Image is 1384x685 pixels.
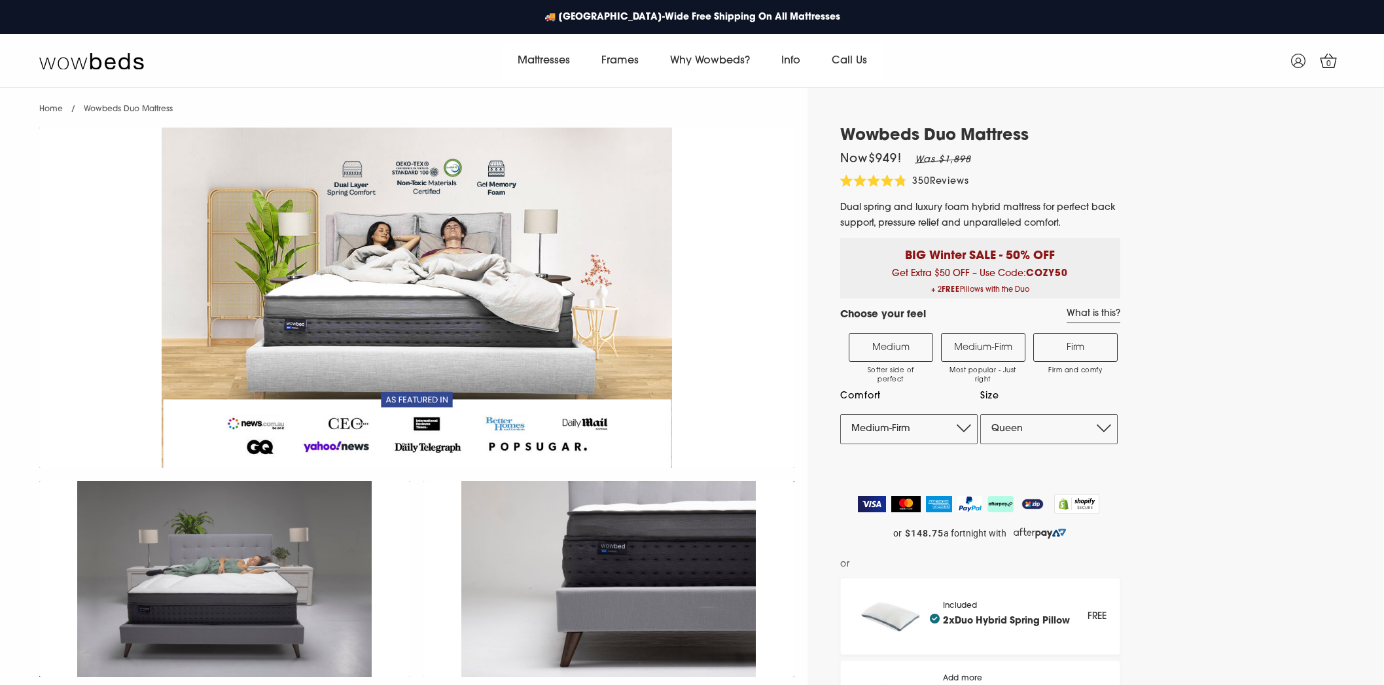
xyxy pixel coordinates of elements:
[840,388,978,404] label: Comfort
[943,601,1070,632] div: Included
[856,366,926,385] span: Softer side of perfect
[980,388,1118,404] label: Size
[840,154,902,166] span: Now $949 !
[957,496,982,512] img: PayPal Logo
[850,269,1110,298] span: Get Extra $50 OFF – Use Code:
[766,43,816,79] a: Info
[930,614,1070,627] h4: 2x
[850,282,1110,298] span: + 2 Pillows with the Duo
[849,333,933,362] label: Medium
[816,43,883,79] a: Call Us
[840,127,1120,146] h1: Wowbeds Duo Mattress
[926,496,953,512] img: American Express Logo
[538,4,847,31] a: 🚚 [GEOGRAPHIC_DATA]-Wide Free Shipping On All Mattresses
[71,105,75,113] span: /
[1019,496,1046,512] img: ZipPay Logo
[987,496,1014,512] img: AfterPay Logo
[850,238,1110,265] p: BIG Winter SALE - 50% OFF
[891,496,921,512] img: MasterCard Logo
[944,528,1006,539] span: a fortnight with
[948,366,1018,385] span: Most popular - Just right
[1088,608,1107,625] div: FREE
[84,105,173,113] span: Wowbeds Duo Mattress
[854,591,930,641] img: pillow_140x.png
[915,155,971,165] em: Was $1,898
[840,523,1120,543] a: or $148.75 a fortnight with
[942,287,960,294] b: FREE
[39,88,173,121] nav: breadcrumbs
[858,496,886,512] img: Visa Logo
[654,43,766,79] a: Why Wowbeds?
[1040,366,1110,376] span: Firm and comfy
[1322,58,1336,71] span: 0
[893,528,902,539] span: or
[912,177,930,186] span: 350
[586,43,654,79] a: Frames
[39,105,63,113] a: Home
[1054,494,1100,514] img: Shopify secure badge
[1026,269,1068,279] b: COZY50
[930,177,970,186] span: Reviews
[955,616,1070,626] a: Duo Hybrid Spring Pillow
[840,203,1116,228] span: Dual spring and luxury foam hybrid mattress for perfect back support, pressure relief and unparal...
[1033,333,1118,362] label: Firm
[39,52,144,70] img: Wow Beds Logo
[905,528,944,539] strong: $148.75
[1067,308,1120,323] a: What is this?
[941,333,1025,362] label: Medium-Firm
[840,308,926,323] h4: Choose your feel
[1312,44,1345,77] a: 0
[502,43,586,79] a: Mattresses
[840,556,850,572] span: or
